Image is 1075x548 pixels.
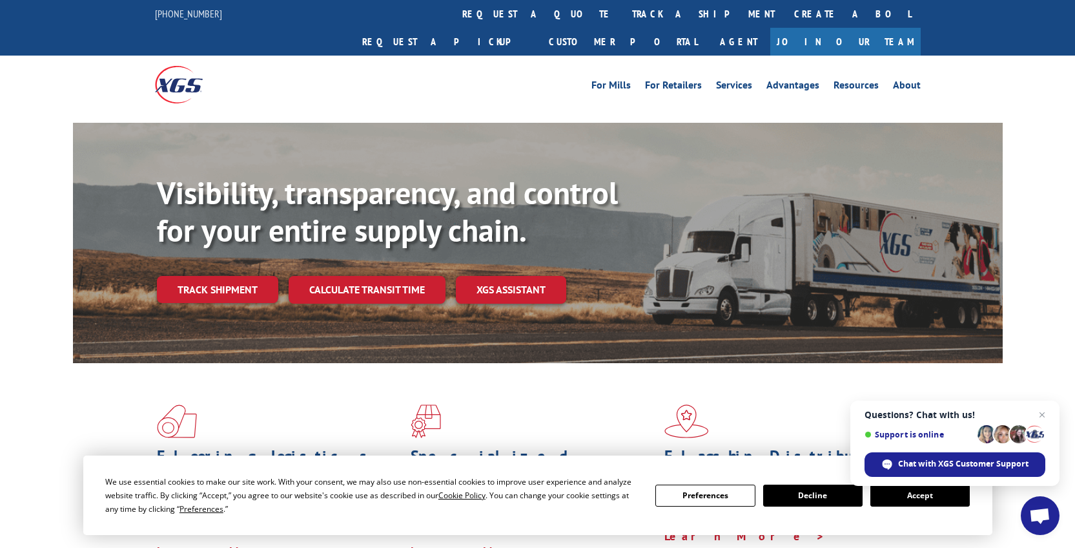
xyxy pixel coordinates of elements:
a: About [893,80,921,94]
span: Preferences [179,503,223,514]
div: Cookie Consent Prompt [83,456,992,535]
span: Cookie Policy [438,490,486,501]
img: xgs-icon-flagship-distribution-model-red [664,405,709,438]
span: Chat with XGS Customer Support [898,458,1029,470]
h1: Flooring Logistics Solutions [157,448,401,486]
h1: Flagship Distribution Model [664,448,908,486]
img: xgs-icon-total-supply-chain-intelligence-red [157,405,197,438]
h1: Specialized Freight Experts [411,448,655,486]
button: Decline [763,485,863,507]
div: Open chat [1021,496,1060,535]
a: For Mills [591,80,631,94]
a: Customer Portal [539,28,707,56]
a: Track shipment [157,276,278,303]
img: xgs-icon-focused-on-flooring-red [411,405,441,438]
a: Learn More > [664,529,825,543]
a: Join Our Team [770,28,921,56]
a: Services [716,80,752,94]
b: Visibility, transparency, and control for your entire supply chain. [157,173,618,250]
span: Support is online [865,430,973,439]
button: Preferences [655,485,755,507]
a: Calculate transit time [289,276,445,304]
div: We use essential cookies to make our site work. With your consent, we may also use non-essential ... [105,475,640,516]
span: Questions? Chat with us! [865,410,1045,420]
a: Resources [834,80,879,94]
a: [PHONE_NUMBER] [155,7,222,20]
span: Close chat [1034,407,1050,423]
a: For Retailers [645,80,702,94]
div: Chat with XGS Customer Support [865,452,1045,477]
a: Agent [707,28,770,56]
a: Request a pickup [353,28,539,56]
button: Accept [870,485,970,507]
a: XGS ASSISTANT [456,276,566,304]
a: Advantages [766,80,819,94]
